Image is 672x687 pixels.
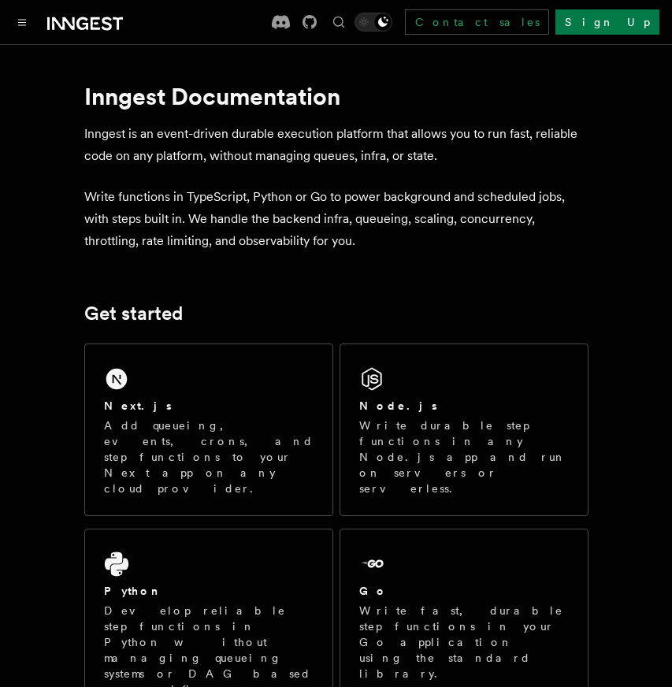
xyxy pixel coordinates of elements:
a: Get started [84,303,183,325]
h2: Python [104,583,162,599]
p: Add queueing, events, crons, and step functions to your Next app on any cloud provider. [104,418,314,496]
button: Find something... [329,13,348,32]
h2: Node.js [359,398,437,414]
p: Write durable step functions in any Node.js app and run on servers or serverless. [359,418,569,496]
p: Write functions in TypeScript, Python or Go to power background and scheduled jobs, with steps bu... [84,186,588,252]
a: Next.jsAdd queueing, events, crons, and step functions to your Next app on any cloud provider. [84,343,333,516]
h1: Inngest Documentation [84,82,588,110]
h2: Go [359,583,388,599]
h2: Next.js [104,398,172,414]
p: Write fast, durable step functions in your Go application using the standard library. [359,603,569,681]
a: Contact sales [405,9,549,35]
a: Sign Up [555,9,659,35]
button: Toggle dark mode [355,13,392,32]
a: Node.jsWrite durable step functions in any Node.js app and run on servers or serverless. [340,343,588,516]
button: Toggle navigation [13,13,32,32]
p: Inngest is an event-driven durable execution platform that allows you to run fast, reliable code ... [84,123,588,167]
